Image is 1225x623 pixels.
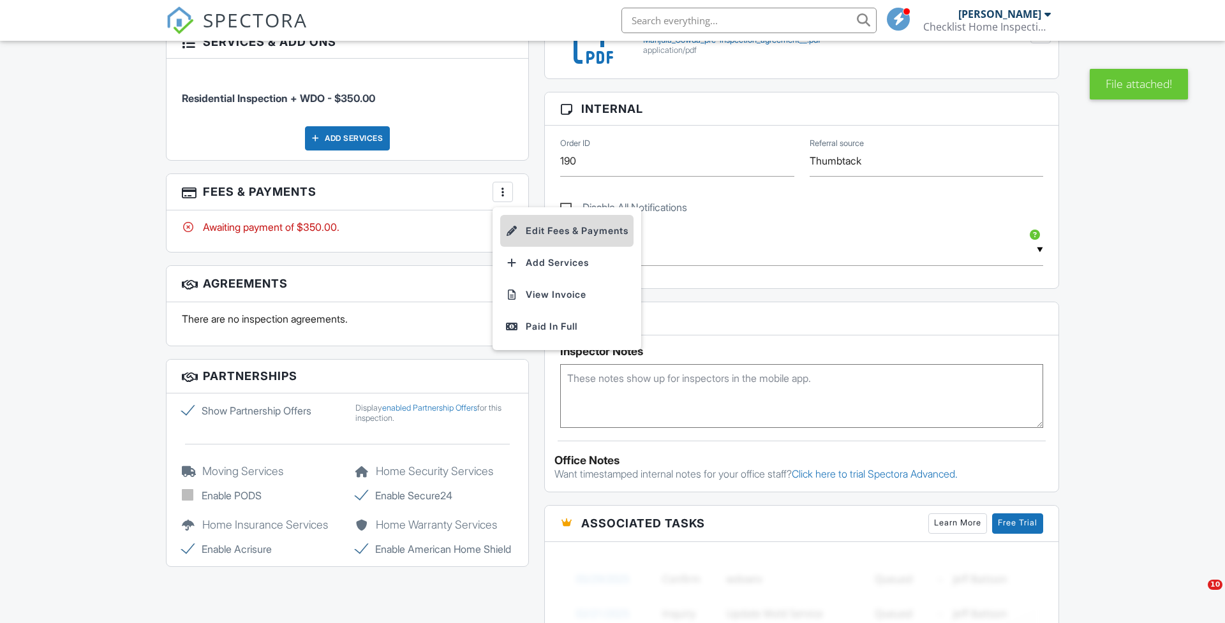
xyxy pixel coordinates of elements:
[923,20,1051,33] div: Checklist Home Inspections
[992,513,1043,534] a: Free Trial
[182,541,340,557] label: Enable Acrisure
[355,518,514,531] h5: Home Warranty Services
[1090,69,1188,99] div: File attached!
[1182,580,1212,610] iframe: Intercom live chat
[182,403,340,418] label: Show Partnership Offers
[182,220,513,234] div: Awaiting payment of $350.00.
[167,174,528,210] h3: Fees & Payments
[355,403,514,423] div: Display for this inspection.
[182,92,375,105] span: Residential Inspection + WDO - $350.00
[355,465,514,478] h5: Home Security Services
[554,454,1049,467] div: Office Notes
[182,518,340,531] h5: Home Insurance Services
[203,6,308,33] span: SPECTORA
[167,360,528,393] h3: Partnerships
[1208,580,1222,590] span: 10
[305,126,390,150] div: Add Services
[182,465,340,478] h5: Moving Services
[621,8,877,33] input: Search everything...
[560,138,590,149] label: Order ID
[182,312,513,326] p: There are no inspection agreements.
[355,541,514,557] label: Enable American Home Shield
[167,26,528,59] h3: Services & Add ons
[182,488,340,503] label: Enable PODS
[560,345,1043,358] h5: Inspector Notes
[382,403,477,413] a: enabled Partnership Offers
[182,68,513,115] li: Service: Residential Inspection + WDO
[166,17,308,44] a: SPECTORA
[560,202,687,217] label: Disable All Notifications
[643,45,1043,55] div: application/pdf
[545,302,1058,335] h3: Notes
[166,6,194,34] img: The Best Home Inspection Software - Spectora
[810,138,864,149] label: Referral source
[928,513,987,534] a: Learn More
[545,92,1058,126] h3: Internal
[581,515,705,532] span: Associated Tasks
[554,467,1049,481] p: Want timestamped internal notes for your office staff?
[355,488,514,503] label: Enable Secure24
[792,467,958,480] a: Click here to trial Spectora Advanced.
[958,8,1041,20] div: [PERSON_NAME]
[167,266,528,302] h3: Agreements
